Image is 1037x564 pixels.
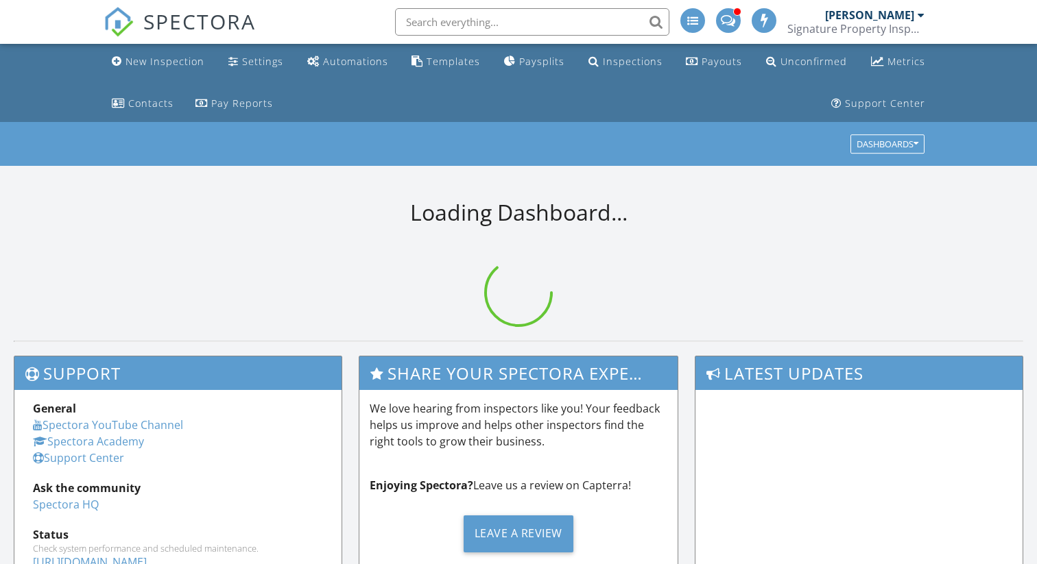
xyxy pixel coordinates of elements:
div: Signature Property Inspections [787,22,925,36]
a: Metrics [866,49,931,75]
div: Templates [427,55,480,68]
h3: Support [14,356,342,390]
a: Settings [223,49,289,75]
a: Pay Reports [190,91,278,117]
a: Inspections [583,49,668,75]
div: Metrics [887,55,925,68]
a: Leave a Review [370,504,668,563]
div: Pay Reports [211,97,273,110]
div: Paysplits [519,55,564,68]
p: Leave us a review on Capterra! [370,477,668,493]
div: Settings [242,55,283,68]
a: Spectora Academy [33,434,144,449]
a: Support Center [826,91,931,117]
a: Automations (Advanced) [302,49,394,75]
div: Status [33,526,323,543]
div: Dashboards [857,140,918,149]
strong: General [33,401,76,416]
a: New Inspection [106,49,210,75]
div: New Inspection [126,55,204,68]
div: Leave a Review [464,515,573,552]
button: Dashboards [850,135,925,154]
a: Contacts [106,91,179,117]
input: Search everything... [395,8,669,36]
h3: Latest Updates [695,356,1023,390]
a: Templates [406,49,486,75]
a: Spectora HQ [33,497,99,512]
a: SPECTORA [104,19,256,47]
a: Payouts [680,49,748,75]
a: Spectora YouTube Channel [33,417,183,432]
div: Contacts [128,97,174,110]
h3: Share Your Spectora Experience [359,356,678,390]
a: Unconfirmed [761,49,853,75]
img: The Best Home Inspection Software - Spectora [104,7,134,37]
span: SPECTORA [143,7,256,36]
div: Ask the community [33,480,323,496]
strong: Enjoying Spectora? [370,478,473,493]
div: Inspections [603,55,663,68]
div: Support Center [845,97,925,110]
div: Automations [323,55,388,68]
p: We love hearing from inspectors like you! Your feedback helps us improve and helps other inspecto... [370,400,668,450]
a: Support Center [33,450,124,465]
a: Paysplits [499,49,570,75]
div: Unconfirmed [780,55,847,68]
div: Check system performance and scheduled maintenance. [33,543,323,554]
div: Payouts [702,55,742,68]
div: [PERSON_NAME] [825,8,914,22]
